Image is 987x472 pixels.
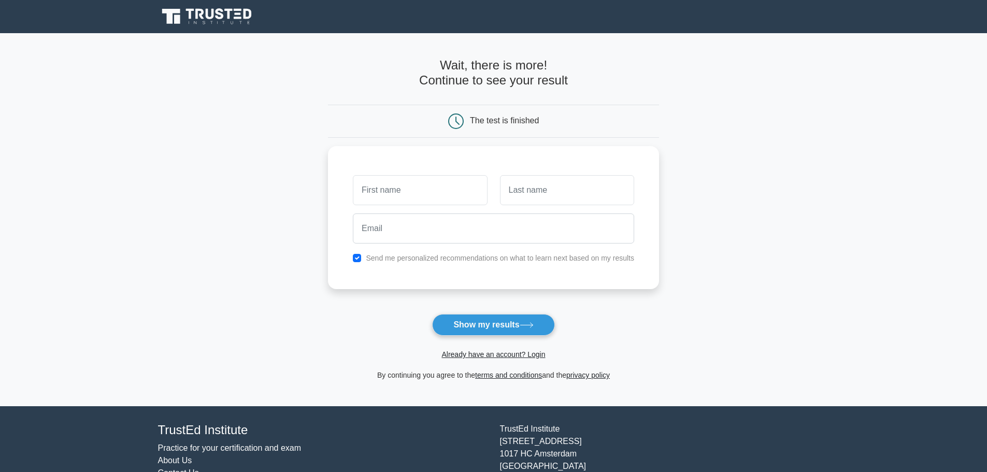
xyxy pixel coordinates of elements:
label: Send me personalized recommendations on what to learn next based on my results [366,254,634,262]
input: Email [353,213,634,244]
a: About Us [158,456,192,465]
a: Practice for your certification and exam [158,444,302,452]
a: Already have an account? Login [441,350,545,359]
div: By continuing you agree to the and the [322,369,665,381]
a: privacy policy [566,371,610,379]
input: First name [353,175,487,205]
h4: TrustEd Institute [158,423,488,438]
button: Show my results [432,314,554,336]
h4: Wait, there is more! Continue to see your result [328,58,659,88]
a: terms and conditions [475,371,542,379]
div: The test is finished [470,116,539,125]
input: Last name [500,175,634,205]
